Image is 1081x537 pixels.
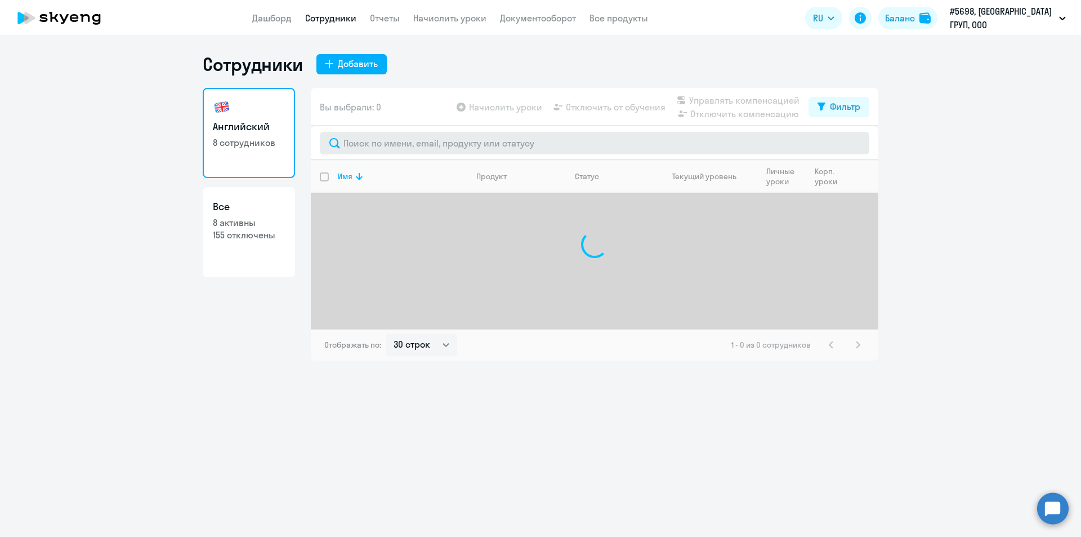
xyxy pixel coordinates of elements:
div: Статус [575,171,599,181]
a: Английский8 сотрудников [203,88,295,178]
a: Дашборд [252,12,292,24]
h3: Все [213,199,285,214]
a: Все продукты [589,12,648,24]
h1: Сотрудники [203,53,303,76]
button: Балансbalance [878,7,937,29]
span: RU [813,11,823,25]
img: english [213,98,231,116]
div: Имя [338,171,467,181]
button: RU [805,7,842,29]
span: 1 - 0 из 0 сотрудников [731,340,811,350]
div: Баланс [885,11,915,25]
a: Сотрудники [305,12,356,24]
div: Имя [338,171,352,181]
img: balance [919,12,931,24]
button: Фильтр [808,97,869,117]
button: #5698, [GEOGRAPHIC_DATA] ГРУП, ООО [944,5,1071,32]
div: Текущий уровень [662,171,757,181]
div: Личные уроки [766,166,805,187]
p: 8 активны [213,216,285,229]
div: Фильтр [830,100,860,113]
div: Текущий уровень [672,171,736,181]
p: 155 отключены [213,229,285,241]
p: #5698, [GEOGRAPHIC_DATA] ГРУП, ООО [950,5,1055,32]
div: Добавить [338,57,378,70]
div: Продукт [476,171,507,181]
input: Поиск по имени, email, продукту или статусу [320,132,869,154]
span: Отображать по: [324,340,381,350]
a: Документооборот [500,12,576,24]
a: Начислить уроки [413,12,486,24]
p: 8 сотрудников [213,136,285,149]
a: Отчеты [370,12,400,24]
button: Добавить [316,54,387,74]
span: Вы выбрали: 0 [320,100,381,114]
a: Все8 активны155 отключены [203,187,295,277]
h3: Английский [213,119,285,134]
div: Корп. уроки [815,166,846,187]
